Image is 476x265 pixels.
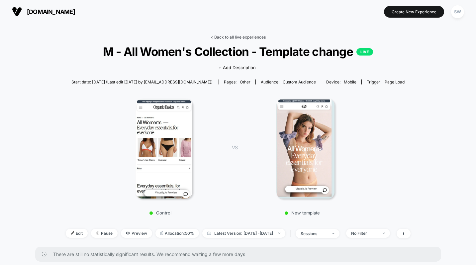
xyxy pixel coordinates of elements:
[136,99,192,199] img: Control main
[383,232,385,234] img: end
[71,231,74,235] img: edit
[261,79,316,84] div: Audience:
[219,65,256,71] span: + Add Description
[91,229,118,238] span: Pause
[278,232,280,234] img: end
[384,6,444,18] button: Create New Experience
[211,35,266,40] a: < Back to all live experiences
[10,6,77,17] button: [DOMAIN_NAME]
[160,231,163,235] img: rebalance
[240,79,250,84] span: other
[102,210,219,215] p: Control
[155,229,199,238] span: Allocation: 50%
[53,251,428,257] span: There are still no statistically significant results. We recommend waiting a few more days
[356,48,373,56] p: LIVE
[283,79,316,84] span: Custom Audience
[289,229,296,238] span: |
[83,45,393,59] span: M - All Women's Collection - Template change
[96,231,99,235] img: end
[321,79,361,84] span: Device:
[344,79,356,84] span: mobile
[27,8,75,15] span: [DOMAIN_NAME]
[207,231,211,235] img: calendar
[351,231,378,236] div: No Filter
[71,79,213,84] span: Start date: [DATE] (Last edit [DATE] by [EMAIL_ADDRESS][DOMAIN_NAME])
[121,229,152,238] span: Preview
[451,5,464,18] div: SW
[12,7,22,17] img: Visually logo
[276,99,335,199] img: New template main
[367,79,405,84] div: Trigger:
[332,233,334,234] img: end
[449,5,466,19] button: SW
[202,229,285,238] span: Latest Version: [DATE] - [DATE]
[232,145,237,150] span: VS
[224,79,250,84] div: Pages:
[66,229,88,238] span: Edit
[301,231,327,236] div: sessions
[244,210,360,215] p: New template
[385,79,405,84] span: Page Load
